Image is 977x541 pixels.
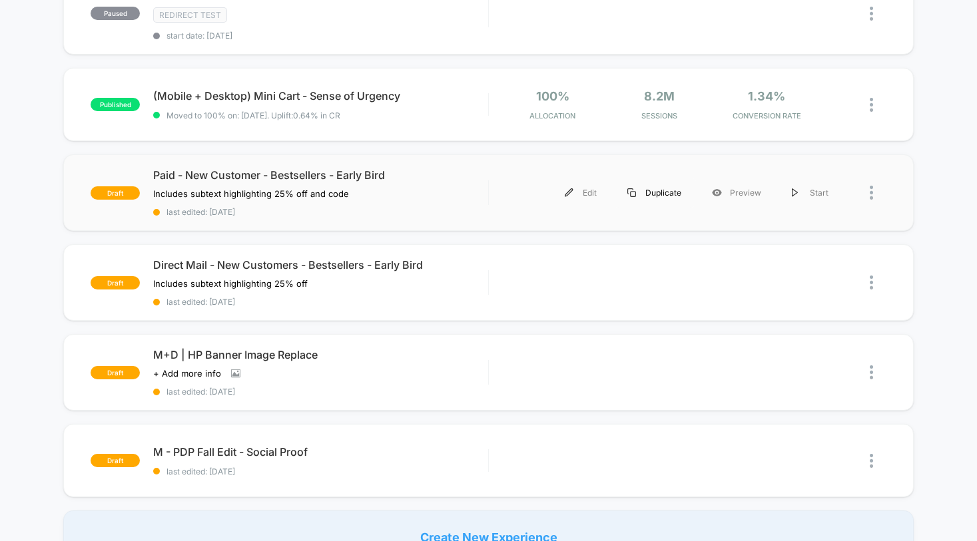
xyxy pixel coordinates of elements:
span: M - PDP Fall Edit - Social Proof [153,445,488,458]
img: close [870,7,873,21]
span: Direct Mail - New Customers - Bestsellers - Early Bird [153,258,488,271]
span: Redirect Test [153,7,227,23]
span: start date: [DATE] [153,31,488,41]
img: close [870,98,873,112]
span: published [91,98,140,111]
img: close [870,454,873,468]
span: (Mobile + Desktop) Mini Cart - Sense of Urgency [153,89,488,102]
img: menu [792,188,799,197]
span: Moved to 100% on: [DATE] . Uplift: 0.64% in CR [166,110,340,120]
span: Includes subtext highlighting 25% off [153,278,308,289]
span: 1.34% [748,89,785,103]
span: draft [91,276,140,289]
span: last edited: [DATE] [153,466,488,476]
span: Allocation [529,111,575,120]
img: menu [627,188,636,197]
span: draft [91,186,140,200]
span: draft [91,366,140,379]
span: Paid - New Customer - Bestsellers - Early Bird [153,168,488,182]
img: menu [565,188,573,197]
span: paused [91,7,140,20]
span: Includes subtext highlighting 25% off and code [153,188,349,199]
span: last edited: [DATE] [153,387,488,397]
span: last edited: [DATE] [153,297,488,307]
span: last edited: [DATE] [153,207,488,217]
span: 100% [536,89,569,103]
span: Sessions [609,111,710,120]
img: close [870,365,873,379]
div: Edit [549,178,612,208]
img: close [870,275,873,289]
img: close [870,186,873,200]
div: Preview [697,178,777,208]
span: CONVERSION RATE [717,111,817,120]
span: M+D | HP Banner Image Replace [153,348,488,361]
span: draft [91,454,140,467]
div: Start [777,178,844,208]
span: 8.2M [644,89,675,103]
div: Duplicate [612,178,697,208]
span: + Add more info [153,368,221,379]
